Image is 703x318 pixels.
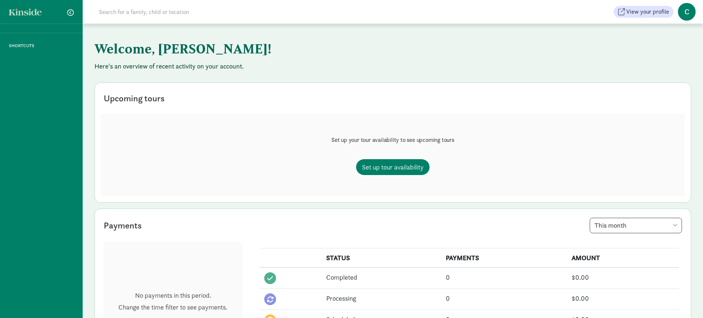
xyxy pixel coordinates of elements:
[572,272,675,282] div: $0.00
[678,3,696,21] span: C
[331,136,454,144] p: Set up your tour availability to see upcoming tours
[356,159,430,175] a: Set up tour availability
[446,272,563,282] div: 0
[104,219,142,232] div: Payments
[94,35,460,62] h1: Welcome, [PERSON_NAME]!
[614,6,673,18] button: View your profile
[572,293,675,303] div: $0.00
[118,291,227,300] p: No payments in this period.
[362,162,424,172] span: Set up tour availability
[118,303,227,312] p: Change the time filter to see payments.
[326,272,437,282] div: Completed
[94,62,691,71] p: Here's an overview of recent activity on your account.
[567,248,679,268] th: AMOUNT
[446,293,563,303] div: 0
[441,248,568,268] th: PAYMENTS
[626,7,669,16] span: View your profile
[326,293,437,303] div: Processing
[94,4,301,19] input: Search for a family, child or location
[104,92,165,105] div: Upcoming tours
[322,248,441,268] th: STATUS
